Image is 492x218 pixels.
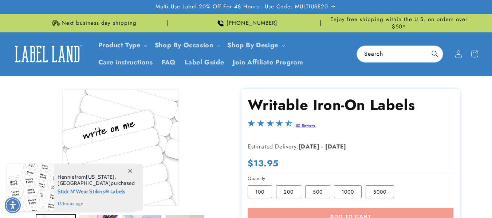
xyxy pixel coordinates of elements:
[305,185,330,198] label: 500
[8,40,87,68] a: Label Land
[299,142,320,151] strong: [DATE]
[324,16,474,30] span: Enjoy free shipping within the U.S. on orders over $50*
[156,3,328,11] span: Multi Use Label 20% Off For 48 Hours - Use Code: MULTIUSE20
[62,20,137,27] span: Next business day shipping
[58,186,135,195] span: Stick N' Wear Stikins® Labels
[150,37,223,54] summary: Shop By Occasion
[86,174,115,180] span: [US_STATE]
[171,14,321,32] div: Announcement
[98,58,153,67] span: Care instructions
[58,180,111,186] span: [GEOGRAPHIC_DATA]
[366,185,394,198] label: 5000
[180,54,229,71] a: Label Guide
[325,142,346,151] strong: [DATE]
[11,43,84,65] img: Label Land
[5,197,21,213] div: Accessibility Menu
[155,41,213,49] span: Shop By Occasion
[248,185,272,198] label: 100
[248,175,266,182] legend: Quantity
[324,14,474,32] div: Announcement
[276,185,301,198] label: 200
[223,37,288,54] summary: Shop By Design
[94,54,157,71] a: Care instructions
[248,95,453,114] h1: Writable Iron-On Labels
[18,14,168,32] div: Announcement
[185,58,224,67] span: Label Guide
[296,123,316,128] a: 80 Reviews
[233,58,303,67] span: Join Affiliate Program
[227,20,278,27] span: [PHONE_NUMBER]
[228,54,307,71] a: Join Affiliate Program
[334,185,362,198] label: 1000
[227,40,278,50] a: Shop By Design
[94,37,150,54] summary: Product Type
[98,40,141,50] a: Product Type
[58,174,75,180] span: Hennie
[248,158,279,169] span: $13.95
[58,201,135,207] span: 13 hours ago
[427,46,443,62] button: Search
[322,142,323,151] strong: -
[157,54,180,71] a: FAQ
[162,58,176,67] span: FAQ
[248,142,430,152] p: Estimated Delivery:
[248,122,292,130] span: 4.3-star overall rating
[58,174,135,186] span: from , purchased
